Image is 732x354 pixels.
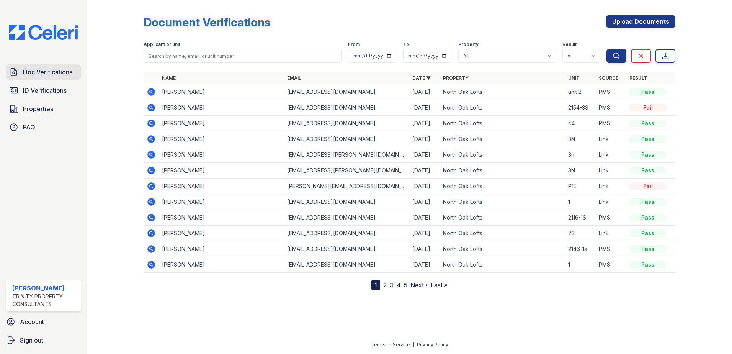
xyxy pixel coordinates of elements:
[440,241,565,257] td: North Oak Lofts
[409,116,440,131] td: [DATE]
[144,41,180,48] label: Applicant or unit
[409,257,440,273] td: [DATE]
[440,194,565,210] td: North Oak Lofts
[596,194,626,210] td: Link
[629,261,666,269] div: Pass
[159,100,284,116] td: [PERSON_NAME]
[565,194,596,210] td: 1
[409,131,440,147] td: [DATE]
[606,15,675,28] a: Upload Documents
[629,75,647,81] a: Result
[565,100,596,116] td: 2154-3S
[565,131,596,147] td: 3N
[565,179,596,194] td: P1E
[284,194,409,210] td: [EMAIL_ADDRESS][DOMAIN_NAME]
[596,116,626,131] td: PMS
[284,100,409,116] td: [EMAIL_ADDRESS][DOMAIN_NAME]
[159,116,284,131] td: [PERSON_NAME]
[403,41,409,48] label: To
[409,226,440,241] td: [DATE]
[159,131,284,147] td: [PERSON_NAME]
[23,67,72,77] span: Doc Verifications
[284,84,409,100] td: [EMAIL_ADDRESS][DOMAIN_NAME]
[562,41,577,48] label: Result
[23,123,35,132] span: FAQ
[629,229,666,237] div: Pass
[629,245,666,253] div: Pass
[409,84,440,100] td: [DATE]
[409,194,440,210] td: [DATE]
[440,179,565,194] td: North Oak Lofts
[417,342,448,347] a: Privacy Policy
[440,116,565,131] td: North Oak Lofts
[565,84,596,100] td: unit 2
[565,116,596,131] td: c4
[390,281,394,289] a: 3
[23,104,53,113] span: Properties
[383,281,387,289] a: 2
[348,41,360,48] label: From
[3,333,84,348] a: Sign out
[596,84,626,100] td: PMS
[629,198,666,206] div: Pass
[629,135,666,143] div: Pass
[6,120,81,135] a: FAQ
[159,179,284,194] td: [PERSON_NAME]
[159,257,284,273] td: [PERSON_NAME]
[409,241,440,257] td: [DATE]
[431,281,448,289] a: Last »
[284,257,409,273] td: [EMAIL_ADDRESS][DOMAIN_NAME]
[284,131,409,147] td: [EMAIL_ADDRESS][DOMAIN_NAME]
[12,284,78,293] div: [PERSON_NAME]
[159,241,284,257] td: [PERSON_NAME]
[440,257,565,273] td: North Oak Lofts
[144,15,270,29] div: Document Verifications
[159,194,284,210] td: [PERSON_NAME]
[565,241,596,257] td: 2146-1s
[397,281,401,289] a: 4
[159,210,284,226] td: [PERSON_NAME]
[565,210,596,226] td: 2116-1S
[596,131,626,147] td: Link
[629,167,666,174] div: Pass
[596,257,626,273] td: PMS
[629,88,666,96] div: Pass
[440,226,565,241] td: North Oak Lofts
[6,101,81,116] a: Properties
[284,241,409,257] td: [EMAIL_ADDRESS][DOMAIN_NAME]
[565,163,596,179] td: 3N
[284,210,409,226] td: [EMAIL_ADDRESS][DOMAIN_NAME]
[12,293,78,308] div: Trinity Property Consultants
[440,163,565,179] td: North Oak Lofts
[23,86,67,95] span: ID Verifications
[3,314,84,329] a: Account
[565,147,596,163] td: 3n
[412,75,431,81] a: Date ▼
[440,210,565,226] td: North Oak Lofts
[3,25,84,40] img: CE_Logo_Blue-a8612792a0a2168367f1c8372b55b34899dd931a85d93a1a3d3e32e68fde9ad4.png
[162,75,176,81] a: Name
[596,179,626,194] td: Link
[6,64,81,80] a: Doc Verifications
[409,163,440,179] td: [DATE]
[599,75,618,81] a: Source
[371,280,380,290] div: 1
[596,163,626,179] td: Link
[284,163,409,179] td: [EMAIL_ADDRESS][PERSON_NAME][DOMAIN_NAME]
[409,179,440,194] td: [DATE]
[440,147,565,163] td: North Oak Lofts
[159,163,284,179] td: [PERSON_NAME]
[596,241,626,257] td: PMS
[409,147,440,163] td: [DATE]
[629,120,666,127] div: Pass
[6,83,81,98] a: ID Verifications
[371,342,410,347] a: Terms of Service
[596,226,626,241] td: Link
[287,75,301,81] a: Email
[284,179,409,194] td: [PERSON_NAME][EMAIL_ADDRESS][DOMAIN_NAME]
[159,147,284,163] td: [PERSON_NAME]
[440,131,565,147] td: North Oak Lofts
[404,281,407,289] a: 5
[159,226,284,241] td: [PERSON_NAME]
